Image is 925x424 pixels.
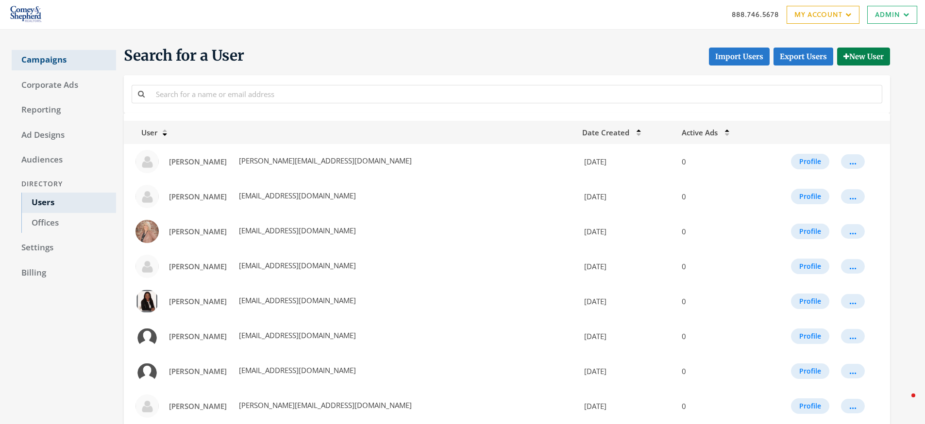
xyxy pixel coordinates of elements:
button: ... [841,294,865,309]
td: 0 [676,284,758,319]
span: [PERSON_NAME][EMAIL_ADDRESS][DOMAIN_NAME] [237,400,412,410]
button: New User [837,48,890,65]
span: [PERSON_NAME] [169,227,227,236]
button: ... [841,189,865,204]
td: 0 [676,144,758,179]
button: ... [841,224,865,239]
button: ... [841,364,865,378]
td: [DATE] [576,179,676,214]
button: Profile [791,328,829,344]
div: Directory [12,175,116,193]
img: Linda Price profile [135,220,159,243]
td: [DATE] [576,389,676,424]
a: [PERSON_NAME] [163,397,233,415]
span: [PERSON_NAME] [169,331,227,341]
span: [EMAIL_ADDRESS][DOMAIN_NAME] [237,261,356,270]
span: [PERSON_NAME] [169,401,227,411]
button: ... [841,399,865,413]
span: [EMAIL_ADDRESS][DOMAIN_NAME] [237,330,356,340]
td: [DATE] [576,249,676,284]
iframe: Intercom live chat [892,391,915,414]
button: Profile [791,154,829,169]
a: [PERSON_NAME] [163,223,233,241]
a: Audiences [12,150,116,170]
span: [EMAIL_ADDRESS][DOMAIN_NAME] [237,191,356,200]
button: ... [841,259,865,274]
a: My Account [787,6,859,24]
button: Profile [791,294,829,309]
span: [PERSON_NAME] [169,192,227,201]
td: 0 [676,249,758,284]
img: Linda Ashley profile [135,150,159,173]
button: Profile [791,398,829,414]
div: ... [849,371,857,372]
div: ... [849,406,857,407]
span: Search for a User [124,46,244,65]
button: Profile [791,363,829,379]
span: [EMAIL_ADDRESS][DOMAIN_NAME] [237,226,356,235]
td: [DATE] [576,214,676,249]
span: [PERSON_NAME] [169,157,227,166]
a: Offices [21,213,116,233]
div: ... [849,161,857,162]
input: Search for a name or email address [150,85,882,103]
span: Active Ads [682,128,718,137]
span: [EMAIL_ADDRESS][DOMAIN_NAME] [237,365,356,375]
span: [PERSON_NAME] [169,296,227,306]
a: [PERSON_NAME] [163,327,233,345]
button: ... [841,154,865,169]
div: ... [849,231,857,232]
button: ... [841,329,865,343]
a: Corporate Ads [12,75,116,96]
button: Profile [791,224,829,239]
div: ... [849,301,857,302]
img: Lori Woods profile [135,359,159,383]
span: [PERSON_NAME] [169,261,227,271]
td: 0 [676,354,758,389]
img: Adwerx [8,2,44,27]
i: Search for a name or email address [138,90,145,98]
a: Users [21,193,116,213]
a: Settings [12,238,116,258]
span: [PERSON_NAME] [169,366,227,376]
div: ... [849,196,857,197]
span: [PERSON_NAME][EMAIL_ADDRESS][DOMAIN_NAME] [237,156,412,165]
td: [DATE] [576,354,676,389]
a: [PERSON_NAME] [163,188,233,206]
td: [DATE] [576,319,676,354]
td: 0 [676,179,758,214]
a: Billing [12,263,116,283]
td: 0 [676,319,758,354]
img: Lola Oyelese profile [135,290,159,313]
div: ... [849,266,857,267]
img: Lori Clark profile [135,325,159,348]
a: [PERSON_NAME] [163,293,233,310]
td: [DATE] [576,144,676,179]
img: Linda SporingLay profile [135,255,159,278]
a: 888.746.5678 [732,9,779,19]
img: Linda May profile [135,185,159,208]
a: [PERSON_NAME] [163,258,233,276]
td: 0 [676,389,758,424]
span: User [130,128,157,137]
span: [EMAIL_ADDRESS][DOMAIN_NAME] [237,295,356,305]
td: [DATE] [576,284,676,319]
a: Campaigns [12,50,116,70]
button: Import Users [709,48,770,65]
a: Ad Designs [12,125,116,146]
div: ... [849,336,857,337]
button: Profile [791,189,829,204]
a: Admin [867,6,917,24]
a: [PERSON_NAME] [163,153,233,171]
span: Date Created [582,128,629,137]
button: Profile [791,259,829,274]
a: Reporting [12,100,116,120]
a: [PERSON_NAME] [163,362,233,380]
img: Lynn Schwarber profile [135,394,159,418]
td: 0 [676,214,758,249]
a: Export Users [774,48,833,65]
